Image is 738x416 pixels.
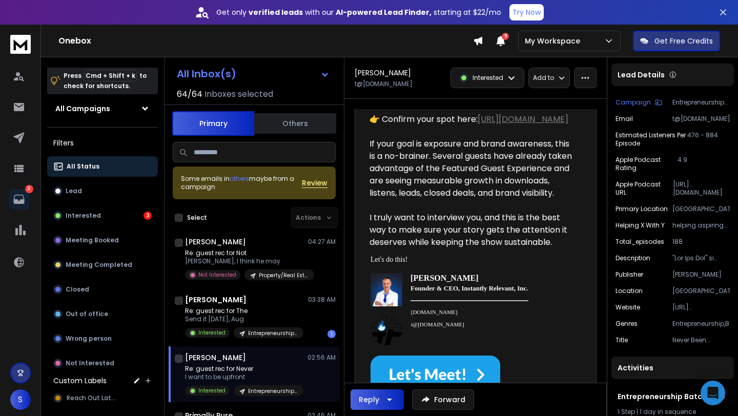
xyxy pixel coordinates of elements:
button: Wrong person [47,328,158,349]
button: All Status [47,156,158,177]
button: Review [302,178,327,188]
p: I truly want to interview you, and this is the best way to make sure your story gets the attentio... [370,212,573,248]
div: 3 [143,212,152,220]
span: Founder & CEO, [411,284,461,292]
p: Genres [616,320,638,328]
span: Instantly Relevant, Inc. [462,284,528,292]
label: Select [187,214,207,222]
p: Wrong person [66,335,112,343]
p: Never Been Promoted [672,336,730,344]
p: Re: guest rec for Never [185,365,303,373]
p: 04:27 AM [308,238,336,246]
p: Lead [66,187,82,195]
p: Get Free Credits [654,36,713,46]
p: Meeting Booked [66,236,119,244]
button: Reach Out Later [47,388,158,408]
button: S [10,389,31,410]
button: Meeting Booked [47,230,158,251]
p: If your goal is exposure and brand awareness, this is a no-brainer. Several guests have already t... [370,138,573,199]
p: title [616,336,628,344]
p: Publisher [616,271,643,279]
button: Primary [172,111,254,136]
h1: Onebox [58,35,473,47]
button: Get Free Credits [633,31,720,51]
p: Not Interested [66,359,114,367]
div: Open Intercom Messenger [701,381,725,405]
p: Entrepreneurship Batch #20 [672,98,730,107]
p: Email [616,115,633,123]
p: "Lor Ips Dol" si ametconsec adipisc eli sedd eiu tempori utla etdoloremagn. Aliquae ad min Venia ... [672,254,730,262]
p: Interested [198,329,225,337]
div: 1 [327,330,336,338]
button: Meeting Completed [47,255,158,275]
h1: [PERSON_NAME] [185,237,246,247]
p: Meeting Completed [66,261,132,269]
p: Estimated listeners per episode [616,131,687,148]
button: All Campaigns [47,98,158,119]
p: Entrepreneurship,Business,Marketing [672,320,730,328]
button: Lead [47,181,158,201]
div: Reply [359,394,379,405]
p: [PERSON_NAME] [672,271,730,279]
a: t@[DOMAIN_NAME] [411,321,464,327]
p: 02:56 AM [307,353,336,362]
img: photo [371,273,402,306]
p: 👉 Confirm your spot here: [370,113,573,126]
p: [URL][DOMAIN_NAME] [673,180,730,197]
p: Helping X with Y [616,221,665,230]
button: Out of office [47,304,158,324]
span: Reach Out Later [67,394,117,402]
button: Reply [351,389,404,410]
h3: Filters [47,136,158,150]
span: [PERSON_NAME] [411,274,478,282]
p: 188 [672,238,730,246]
p: Property/Real Estate ([PERSON_NAME] + [PERSON_NAME]) Batch #2 [259,272,308,279]
span: 9 [502,33,509,40]
a: 3 [9,189,29,210]
button: Closed [47,279,158,300]
a: [DOMAIN_NAME] [411,309,457,315]
img: photo [371,314,403,347]
span: Cmd + Shift + k [84,70,137,81]
h1: [PERSON_NAME] [185,352,246,363]
h3: Inboxes selected [204,88,273,100]
strong: AI-powered Lead Finder, [336,7,432,17]
p: [PERSON_NAME], I think he may [185,257,308,265]
div: Some emails in maybe from a campaign [181,175,302,191]
p: location [616,287,643,295]
div: | [618,408,728,416]
p: 476 - 884 [687,131,730,148]
p: Try Now [512,7,541,17]
div: Activities [611,357,734,379]
span: others [230,174,249,183]
strong: verified leads [249,7,303,17]
p: [GEOGRAPHIC_DATA] [672,287,730,295]
p: [GEOGRAPHIC_DATA] [672,205,730,213]
button: Not Interested [47,353,158,373]
p: I want to be upfront [185,373,303,381]
button: Interested3 [47,205,158,226]
p: Add to [533,74,554,82]
p: Primary Location [616,205,668,213]
p: t@[DOMAIN_NAME] [355,80,413,88]
p: 03:38 AM [308,296,336,304]
p: 4.9 [678,156,730,172]
h1: [PERSON_NAME] [185,295,247,305]
p: Interested [198,387,225,394]
p: website [616,303,640,311]
h1: [PERSON_NAME] [355,68,411,78]
p: Apple Podcast Rating [616,156,678,172]
p: Description [616,254,650,262]
p: Re: guest rec for The [185,307,303,315]
p: Interested [473,74,503,82]
button: Forward [412,389,474,410]
h1: All Campaigns [55,103,110,114]
button: Try Now [509,4,544,20]
p: t@[DOMAIN_NAME] [672,115,730,123]
p: Lead Details [618,70,665,80]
